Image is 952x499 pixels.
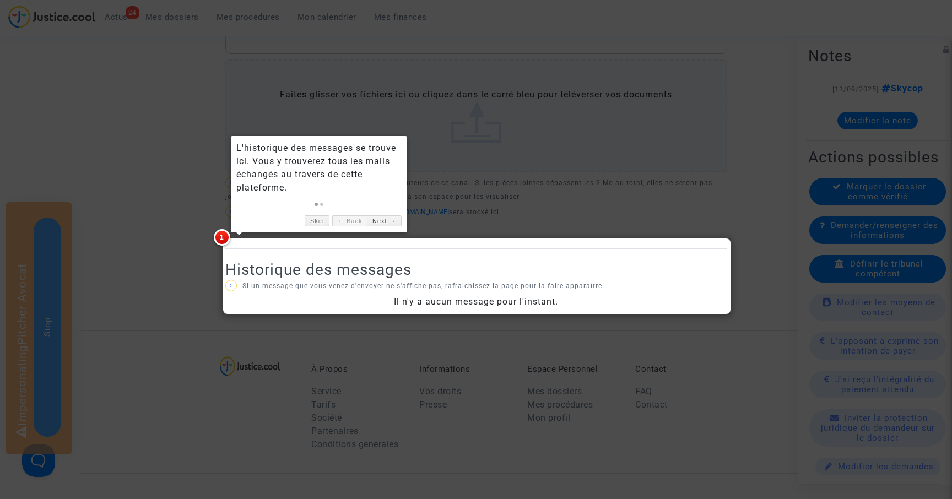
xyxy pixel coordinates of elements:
span: 1 [214,229,230,246]
a: ← Back [332,215,367,227]
a: Next → [367,215,401,227]
p: Si un message que vous venez d'envoyer ne s'affiche pas, rafraichissez la page pour la faire appa... [225,279,727,293]
div: L'historique des messages se trouve ici. Vous y trouverez tous les mails échangés au travers de c... [236,142,402,194]
span: ? [229,283,232,289]
a: Skip [305,215,329,227]
h2: Historique des messages [225,260,727,279]
div: Il n'y a aucun message pour l'instant. [225,295,727,308]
